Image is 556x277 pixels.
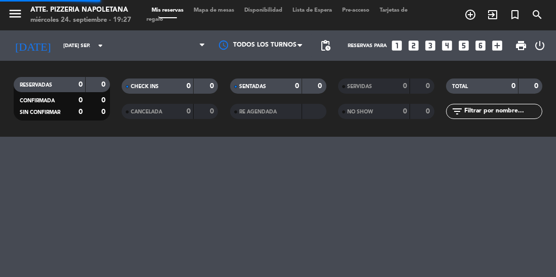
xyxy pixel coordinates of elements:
strong: 0 [101,97,107,104]
i: looks_one [390,39,403,52]
i: looks_two [407,39,420,52]
strong: 0 [511,83,515,90]
input: Filtrar por nombre... [463,106,542,117]
span: Mis reservas [146,8,189,13]
strong: 0 [187,108,191,115]
strong: 0 [426,83,432,90]
div: LOG OUT [531,30,548,61]
strong: 0 [318,83,324,90]
i: add_box [491,39,504,52]
strong: 0 [295,83,299,90]
strong: 0 [79,97,83,104]
span: Mapa de mesas [189,8,239,13]
span: CANCELADA [131,109,162,114]
strong: 0 [79,81,83,88]
i: add_circle_outline [464,9,476,21]
i: [DATE] [8,35,58,56]
span: SENTADAS [239,84,266,89]
strong: 0 [101,108,107,115]
span: CHECK INS [131,84,159,89]
span: SERVIDAS [347,84,372,89]
strong: 0 [187,83,191,90]
div: Atte. Pizzeria Napoletana [30,5,131,15]
strong: 0 [534,83,540,90]
button: menu [8,6,23,25]
i: looks_3 [424,39,437,52]
span: TOTAL [452,84,468,89]
span: RESERVADAS [20,83,52,88]
i: filter_list [451,105,463,117]
i: looks_6 [474,39,487,52]
span: NO SHOW [347,109,373,114]
span: Pre-acceso [337,8,375,13]
span: Lista de Espera [287,8,337,13]
span: CONFIRMADA [20,98,55,103]
strong: 0 [210,83,216,90]
span: pending_actions [319,39,331,52]
strong: 0 [210,108,216,115]
i: turned_in_not [509,9,521,21]
span: Disponibilidad [239,8,287,13]
span: RE AGENDADA [239,109,277,114]
span: print [515,39,527,52]
span: Reservas para [348,43,387,49]
i: looks_4 [440,39,454,52]
i: looks_5 [457,39,470,52]
i: exit_to_app [487,9,499,21]
i: search [531,9,543,21]
strong: 0 [426,108,432,115]
strong: 0 [101,81,107,88]
i: power_settings_new [534,39,546,52]
i: arrow_drop_down [94,39,106,52]
span: SIN CONFIRMAR [20,110,60,115]
strong: 0 [403,108,407,115]
strong: 0 [403,83,407,90]
i: menu [8,6,23,21]
strong: 0 [79,108,83,115]
div: miércoles 24. septiembre - 19:27 [30,15,131,25]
